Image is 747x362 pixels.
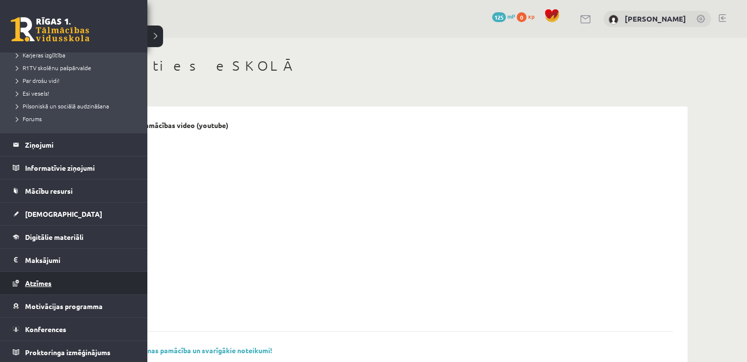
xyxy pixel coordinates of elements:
[625,14,686,24] a: [PERSON_NAME]
[13,203,135,225] a: [DEMOGRAPHIC_DATA]
[25,186,73,195] span: Mācību resursi
[11,17,89,42] a: Rīgas 1. Tālmācības vidusskola
[12,63,138,72] a: R1TV skolēnu pašpārvalde
[12,114,138,123] a: Forums
[12,51,65,59] span: Karjeras izglītība
[25,302,103,310] span: Motivācijas programma
[13,318,135,340] a: Konferences
[492,12,515,20] a: 125 mP
[12,51,138,59] a: Karjeras izglītība
[12,115,42,123] span: Forums
[74,346,272,355] a: R1TV eSKOLAS lietošanas pamācība un svarīgākie noteikumi!
[25,279,52,287] span: Atzīmes
[13,133,135,156] a: Ziņojumi
[13,249,135,271] a: Maksājumi
[609,15,618,25] img: Megija Jaunzeme
[25,156,135,179] legend: Informatīvie ziņojumi
[13,272,135,294] a: Atzīmes
[517,12,526,22] span: 0
[12,102,138,110] a: Pilsoniskā un sociālā audzināšana
[12,77,59,84] span: Par drošu vidi!
[12,102,109,110] span: Pilsoniskā un sociālā audzināšana
[492,12,506,22] span: 125
[13,226,135,248] a: Digitālie materiāli
[13,156,135,179] a: Informatīvie ziņojumi
[25,325,66,334] span: Konferences
[528,12,534,20] span: xp
[507,12,515,20] span: mP
[13,180,135,202] a: Mācību resursi
[25,249,135,271] legend: Maksājumi
[25,233,83,241] span: Digitālie materiāli
[12,89,49,97] span: Esi vesels!
[25,209,102,218] span: [DEMOGRAPHIC_DATA]
[12,76,138,85] a: Par drošu vidi!
[59,57,688,74] h1: Kā mācīties eSKOLĀ
[74,121,228,129] p: eSKOLAS lietošanas pamācības video (youtube)
[517,12,539,20] a: 0 xp
[25,348,111,357] span: Proktoringa izmēģinājums
[13,295,135,317] a: Motivācijas programma
[25,133,135,156] legend: Ziņojumi
[12,89,138,98] a: Esi vesels!
[12,64,91,72] span: R1TV skolēnu pašpārvalde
